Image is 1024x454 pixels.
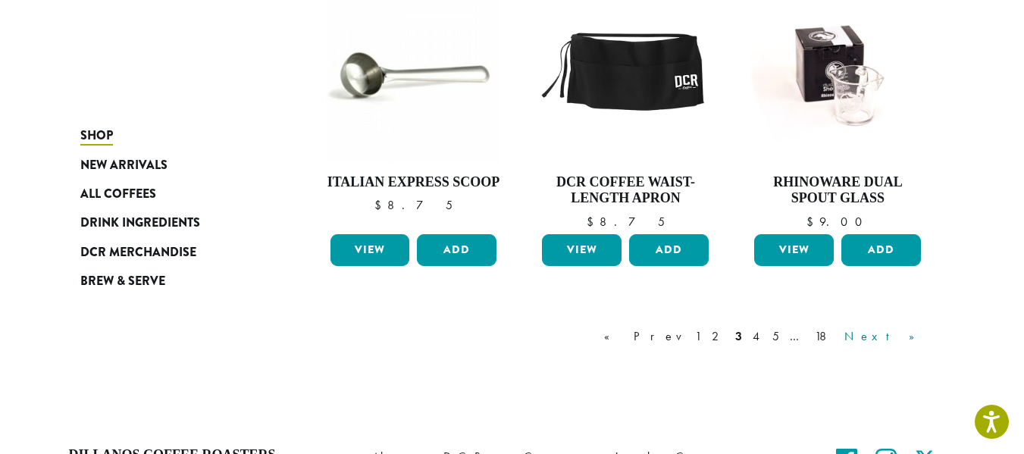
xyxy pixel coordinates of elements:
[80,243,196,262] span: DCR Merchandise
[80,121,262,150] a: Shop
[80,185,156,204] span: All Coffees
[80,272,165,291] span: Brew & Serve
[812,327,837,346] a: 18
[374,197,387,213] span: $
[629,234,709,266] button: Add
[330,234,410,266] a: View
[750,327,765,346] a: 4
[841,234,921,266] button: Add
[587,214,665,230] bdi: 8.75
[841,327,928,346] a: Next »
[80,127,113,146] span: Shop
[80,150,262,179] a: New Arrivals
[806,214,869,230] bdi: 9.00
[601,327,687,346] a: « Prev
[538,174,712,207] h4: DCR Coffee Waist-Length Apron
[692,327,704,346] a: 1
[80,180,262,208] a: All Coffees
[709,327,728,346] a: 2
[769,327,782,346] a: 5
[754,234,834,266] a: View
[80,208,262,237] a: Drink Ingredients
[80,156,168,175] span: New Arrivals
[587,214,600,230] span: $
[80,267,262,296] a: Brew & Serve
[417,234,496,266] button: Add
[750,174,925,207] h4: Rhinoware Dual Spout Glass
[80,214,200,233] span: Drink Ingredients
[327,174,501,191] h4: Italian Express Scoop
[732,327,745,346] a: 3
[80,238,262,267] a: DCR Merchandise
[374,197,453,213] bdi: 8.75
[542,234,622,266] a: View
[787,327,807,346] a: …
[806,214,819,230] span: $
